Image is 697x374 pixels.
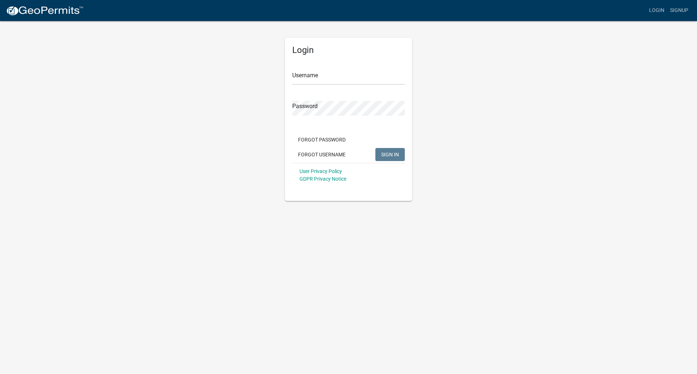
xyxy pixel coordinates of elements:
span: SIGN IN [381,151,399,157]
a: GDPR Privacy Notice [299,176,346,182]
button: Forgot Username [292,148,351,161]
h5: Login [292,45,405,56]
button: Forgot Password [292,133,351,146]
a: Login [646,4,667,17]
button: SIGN IN [375,148,405,161]
a: User Privacy Policy [299,168,342,174]
a: Signup [667,4,691,17]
